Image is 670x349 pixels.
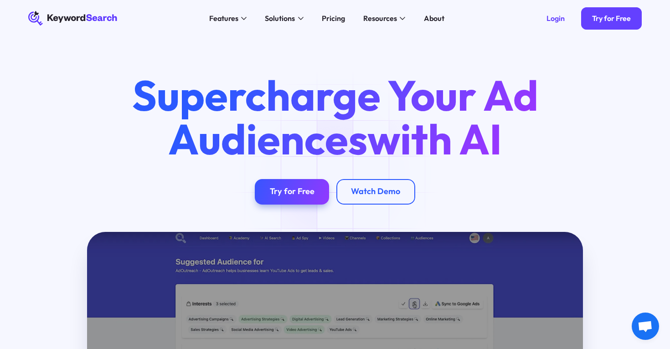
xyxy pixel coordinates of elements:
div: Try for Free [270,186,314,197]
div: Open chat [632,313,659,340]
a: Login [535,7,575,29]
a: About [418,11,450,26]
div: Features [209,13,238,24]
h1: Supercharge Your Ad Audiences [114,73,556,160]
div: Resources [363,13,397,24]
div: Try for Free [592,14,631,23]
span: with AI [367,112,502,165]
div: About [424,13,444,24]
a: Pricing [316,11,350,26]
div: Pricing [322,13,345,24]
a: Try for Free [581,7,642,29]
div: Login [546,14,565,23]
div: Solutions [265,13,295,24]
a: Try for Free [255,179,329,205]
div: Watch Demo [351,186,400,197]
